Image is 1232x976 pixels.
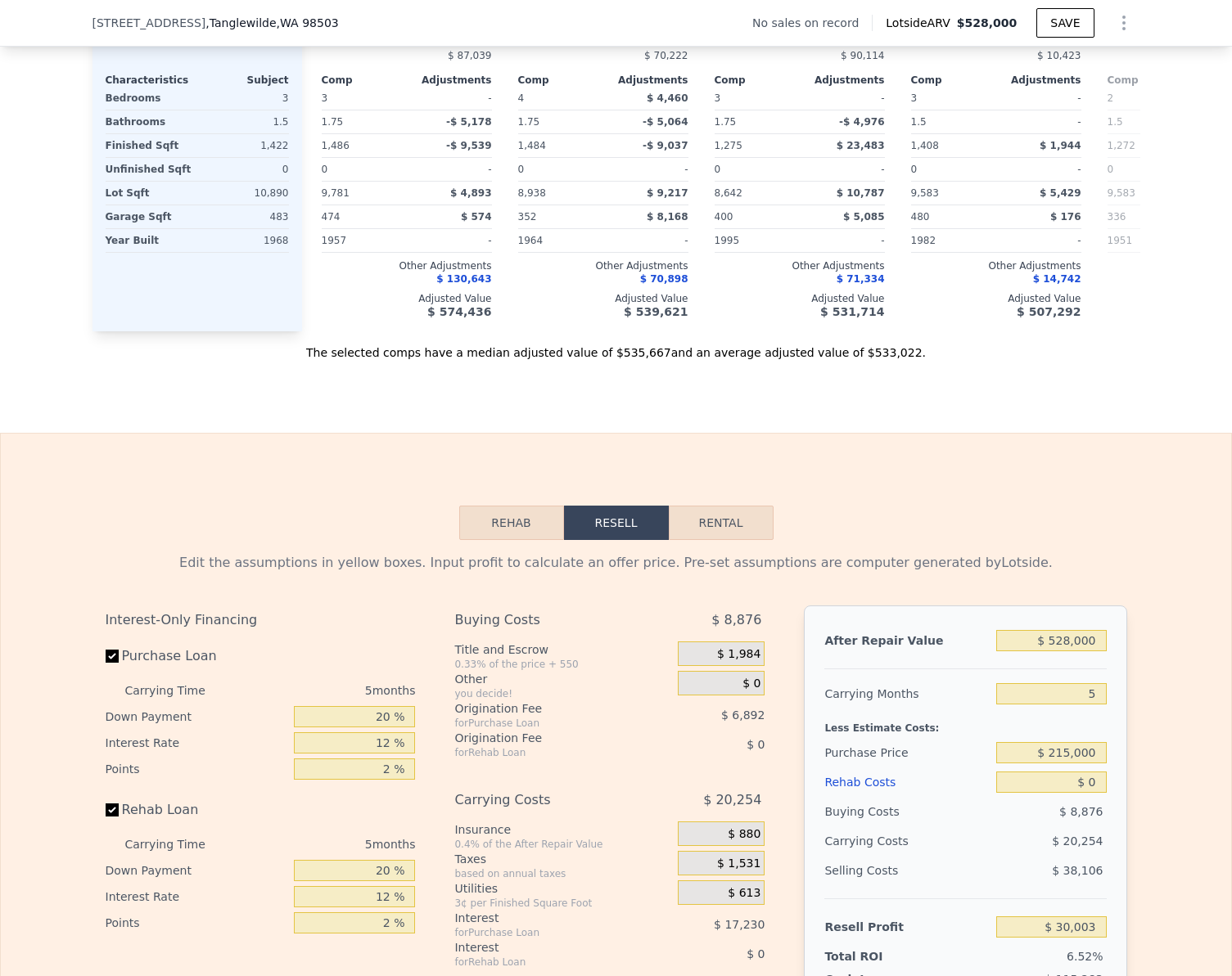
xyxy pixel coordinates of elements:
[824,912,990,942] div: Resell Profit
[106,182,194,205] div: Lot Sqft
[518,259,688,272] div: Other Adjustments
[454,730,637,746] div: Origination Fee
[715,292,885,305] div: Adjusted Value
[518,187,546,199] span: 8,938
[911,229,993,252] div: 1982
[454,641,671,658] div: Title and Escrow
[322,110,404,133] div: 1.75
[837,187,885,199] span: $ 10,787
[106,857,288,884] div: Down Payment
[824,797,990,826] div: Buying Costs
[106,803,119,816] input: Rehab Loan
[322,140,350,151] span: 1,486
[824,948,927,965] div: Total ROI
[322,74,407,87] div: Comp
[711,605,761,635] span: $ 8,876
[1108,7,1140,39] button: Show Options
[841,50,884,61] span: $ 90,114
[957,16,1018,29] span: $528,000
[454,700,637,717] div: Origination Fee
[643,116,688,128] span: -$ 5,064
[603,74,688,87] div: Adjustments
[714,918,765,931] span: $ 17,230
[643,140,688,151] span: -$ 9,037
[106,884,288,910] div: Interest Rate
[1000,229,1081,252] div: -
[518,164,525,175] span: 0
[201,229,289,252] div: 1968
[106,553,1127,573] div: Edit the assumptions in yellow boxes. Input profit to calculate an offer price. Pre-set assumptio...
[837,273,885,285] span: $ 71,334
[886,15,956,31] span: Lotside ARV
[93,331,1140,361] div: The selected comps have a median adjusted value of $535,667 and an average adjusted value of $533...
[450,187,491,199] span: $ 4,893
[721,708,765,722] span: $ 6,892
[1050,211,1081,223] span: $ 176
[410,229,492,252] div: -
[106,134,194,157] div: Finished Sqft
[1108,211,1126,223] span: 336
[322,187,350,199] span: 9,781
[820,305,884,318] span: $ 531,714
[93,15,206,31] span: [STREET_ADDRESS]
[911,211,930,223] span: 480
[1108,92,1114,104] span: 2
[715,259,885,272] div: Other Adjustments
[1040,140,1081,151] span: $ 1,944
[717,857,760,871] span: $ 1,531
[728,886,760,901] span: $ 613
[1052,864,1103,877] span: $ 38,106
[1040,187,1081,199] span: $ 5,429
[201,110,289,133] div: 1.5
[647,92,688,104] span: $ 4,460
[454,838,671,851] div: 0.4% of the After Repair Value
[454,746,637,759] div: for Rehab Loan
[197,74,289,87] div: Subject
[644,50,688,61] span: $ 70,222
[518,92,525,104] span: 4
[410,158,492,181] div: -
[201,158,289,181] div: 0
[824,856,990,885] div: Selling Costs
[454,880,671,897] div: Utilities
[410,87,492,110] div: -
[824,826,927,856] div: Carrying Costs
[436,273,491,285] span: $ 130,643
[446,116,491,128] span: -$ 5,178
[715,229,797,252] div: 1995
[106,704,288,730] div: Down Payment
[715,92,721,104] span: 3
[1000,110,1081,133] div: -
[715,187,742,199] span: 8,642
[454,910,637,926] div: Interest
[201,87,289,110] div: 3
[454,956,637,969] div: for Rehab Loan
[1037,50,1081,61] span: $ 10,423
[461,211,492,223] span: $ 574
[717,647,760,662] span: $ 1,984
[824,679,990,708] div: Carrying Months
[911,292,1081,305] div: Adjusted Value
[843,211,884,223] span: $ 5,085
[715,74,800,87] div: Comp
[911,92,918,104] span: 3
[607,229,688,252] div: -
[715,140,742,151] span: 1,275
[454,785,637,815] div: Carrying Costs
[518,110,600,133] div: 1.75
[322,164,328,175] span: 0
[106,641,288,671] label: Purchase Loan
[911,140,939,151] span: 1,408
[1108,164,1114,175] span: 0
[1067,950,1103,963] span: 6.52%
[1108,74,1193,87] div: Comp
[454,939,637,956] div: Interest
[703,785,761,815] span: $ 20,254
[647,187,688,199] span: $ 9,217
[322,211,341,223] span: 474
[839,116,884,128] span: -$ 4,976
[824,738,990,767] div: Purchase Price
[824,626,990,655] div: After Repair Value
[1108,110,1189,133] div: 1.5
[446,140,491,151] span: -$ 9,539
